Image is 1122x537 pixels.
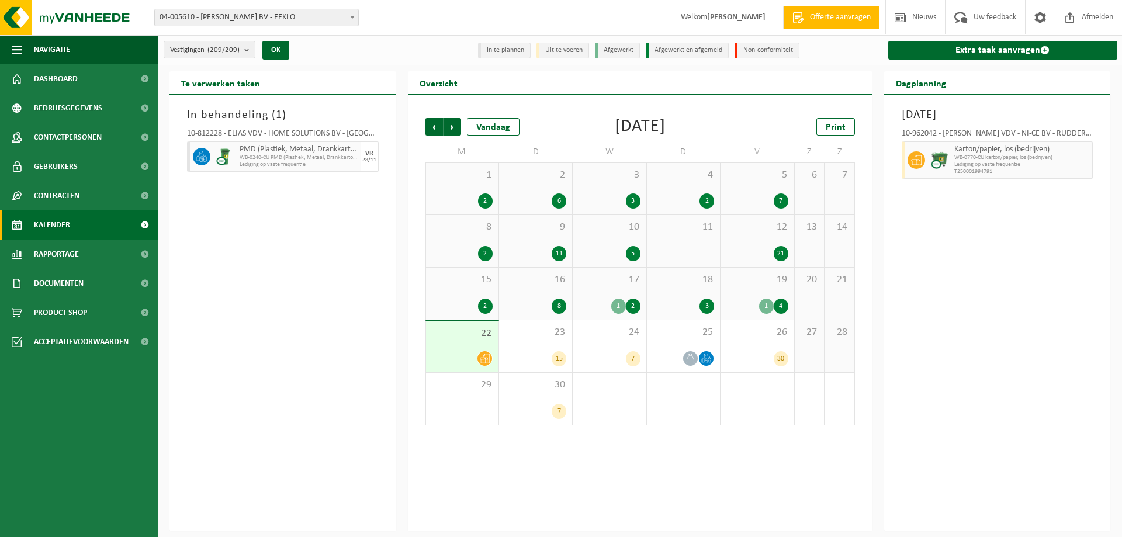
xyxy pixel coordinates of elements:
[432,273,493,286] span: 15
[505,169,566,182] span: 2
[726,326,788,339] span: 26
[774,299,788,314] div: 4
[888,41,1118,60] a: Extra taak aanvragen
[552,299,566,314] div: 8
[774,351,788,366] div: 30
[187,106,379,124] h3: In behandeling ( )
[34,269,84,298] span: Documenten
[187,130,379,141] div: 10-812228 - ELIAS VDV - HOME SOLUTIONS BV - [GEOGRAPHIC_DATA]
[505,326,566,339] span: 23
[726,221,788,234] span: 12
[801,326,818,339] span: 27
[216,148,234,165] img: WB-0240-CU
[626,299,640,314] div: 2
[34,35,70,64] span: Navigatie
[699,193,714,209] div: 2
[801,169,818,182] span: 6
[902,130,1093,141] div: 10-962042 - [PERSON_NAME] VDV - NI-CE BV - RUDDERVOORDE
[34,64,78,93] span: Dashboard
[164,41,255,58] button: Vestigingen(209/209)
[653,169,714,182] span: 4
[155,9,358,26] span: 04-005610 - ELIAS VANDEVOORDE BV - EEKLO
[432,327,493,340] span: 22
[240,161,358,168] span: Lediging op vaste frequentie
[505,379,566,392] span: 30
[432,169,493,182] span: 1
[954,161,1090,168] span: Lediging op vaste frequentie
[573,141,646,162] td: W
[647,141,721,162] td: D
[579,273,640,286] span: 17
[425,141,499,162] td: M
[34,152,78,181] span: Gebruikers
[595,43,640,58] li: Afgewerkt
[830,326,848,339] span: 28
[365,150,373,157] div: VR
[726,273,788,286] span: 19
[478,43,531,58] li: In te plannen
[552,246,566,261] div: 11
[774,193,788,209] div: 7
[478,299,493,314] div: 2
[830,221,848,234] span: 14
[552,351,566,366] div: 15
[432,221,493,234] span: 8
[262,41,289,60] button: OK
[408,71,469,94] h2: Overzicht
[884,71,958,94] h2: Dagplanning
[774,246,788,261] div: 21
[362,157,376,163] div: 28/11
[34,93,102,123] span: Bedrijfsgegevens
[34,298,87,327] span: Product Shop
[169,71,272,94] h2: Te verwerken taken
[626,351,640,366] div: 7
[759,299,774,314] div: 1
[626,246,640,261] div: 5
[954,154,1090,161] span: WB-0770-CU karton/papier, los (bedrijven)
[735,43,799,58] li: Non-conformiteit
[816,118,855,136] a: Print
[653,326,714,339] span: 25
[615,118,666,136] div: [DATE]
[425,118,443,136] span: Vorige
[34,123,102,152] span: Contactpersonen
[552,404,566,419] div: 7
[276,109,282,121] span: 1
[931,151,948,169] img: WB-0770-CU
[826,123,846,132] span: Print
[34,181,79,210] span: Contracten
[954,145,1090,154] span: Karton/papier, los (bedrijven)
[801,221,818,234] span: 13
[478,193,493,209] div: 2
[830,169,848,182] span: 7
[34,210,70,240] span: Kalender
[626,193,640,209] div: 3
[505,221,566,234] span: 9
[954,168,1090,175] span: T250001994791
[783,6,879,29] a: Offerte aanvragen
[154,9,359,26] span: 04-005610 - ELIAS VANDEVOORDE BV - EEKLO
[170,41,240,59] span: Vestigingen
[240,145,358,154] span: PMD (Plastiek, Metaal, Drankkartons) (bedrijven)
[653,273,714,286] span: 18
[207,46,240,54] count: (209/209)
[444,118,461,136] span: Volgende
[699,299,714,314] div: 3
[801,273,818,286] span: 20
[611,299,626,314] div: 1
[579,326,640,339] span: 24
[579,221,640,234] span: 10
[721,141,794,162] td: V
[807,12,874,23] span: Offerte aanvragen
[240,154,358,161] span: WB-0240-CU PMD (Plastiek, Metaal, Drankkartons) (bedrijven)
[825,141,854,162] td: Z
[726,169,788,182] span: 5
[499,141,573,162] td: D
[467,118,520,136] div: Vandaag
[653,221,714,234] span: 11
[34,240,79,269] span: Rapportage
[432,379,493,392] span: 29
[707,13,766,22] strong: [PERSON_NAME]
[902,106,1093,124] h3: [DATE]
[579,169,640,182] span: 3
